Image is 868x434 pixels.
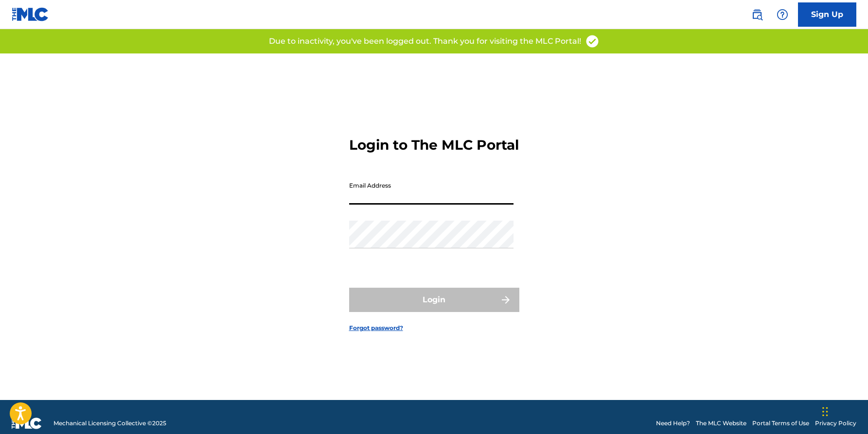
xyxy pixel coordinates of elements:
[798,2,856,27] a: Sign Up
[349,324,403,332] a: Forgot password?
[12,7,49,21] img: MLC Logo
[747,5,767,24] a: Public Search
[585,34,600,49] img: access
[696,419,746,428] a: The MLC Website
[752,419,809,428] a: Portal Terms of Use
[819,387,868,434] iframe: Chat Widget
[12,417,42,429] img: logo
[815,419,856,428] a: Privacy Policy
[269,35,581,47] p: Due to inactivity, you've been logged out. Thank you for visiting the MLC Portal!
[53,419,166,428] span: Mechanical Licensing Collective © 2025
[349,137,519,154] h3: Login to The MLC Portal
[822,397,828,426] div: Drag
[751,9,763,20] img: search
[656,419,690,428] a: Need Help?
[777,9,788,20] img: help
[773,5,792,24] div: Help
